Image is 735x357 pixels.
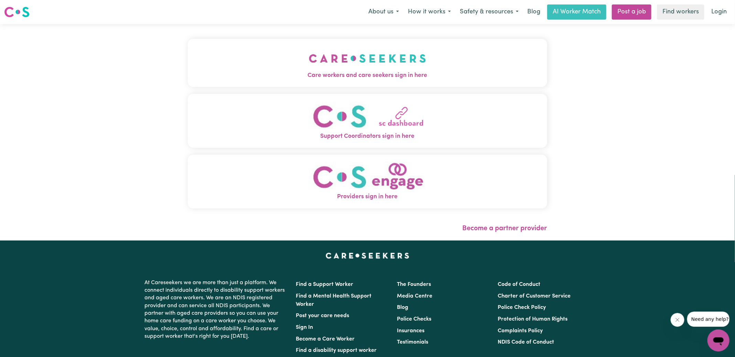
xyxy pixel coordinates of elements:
a: Police Checks [397,316,431,322]
a: Protection of Human Rights [498,316,568,322]
a: Testimonials [397,339,428,345]
span: Support Coordinators sign in here [188,132,547,141]
a: Find a disability support worker [296,348,377,353]
a: Become a Care Worker [296,336,355,342]
a: AI Worker Match [547,4,606,20]
a: Find workers [657,4,704,20]
a: Post a job [612,4,651,20]
span: Care workers and care seekers sign in here [188,71,547,80]
button: About us [364,5,403,19]
button: Support Coordinators sign in here [188,94,547,148]
iframe: Close message [671,313,684,327]
a: Complaints Policy [498,328,543,334]
button: Safety & resources [455,5,523,19]
a: Login [707,4,731,20]
iframe: Button to launch messaging window [707,330,729,352]
span: Providers sign in here [188,192,547,201]
button: Providers sign in here [188,155,547,209]
a: Find a Mental Health Support Worker [296,293,372,307]
a: Post your care needs [296,313,349,319]
a: Careseekers home page [326,253,409,258]
a: Code of Conduct [498,282,540,287]
a: Find a Support Worker [296,282,354,287]
a: The Founders [397,282,431,287]
button: How it works [403,5,455,19]
iframe: Message from company [687,312,729,327]
a: NDIS Code of Conduct [498,339,554,345]
a: Sign In [296,325,313,330]
a: Careseekers logo [4,4,30,20]
button: Care workers and care seekers sign in here [188,39,547,87]
p: At Careseekers we are more than just a platform. We connect individuals directly to disability su... [145,276,288,343]
img: Careseekers logo [4,6,30,18]
a: Become a partner provider [463,225,547,232]
a: Media Centre [397,293,432,299]
a: Charter of Customer Service [498,293,571,299]
a: Insurances [397,328,424,334]
a: Blog [523,4,544,20]
a: Police Check Policy [498,305,546,310]
a: Blog [397,305,408,310]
